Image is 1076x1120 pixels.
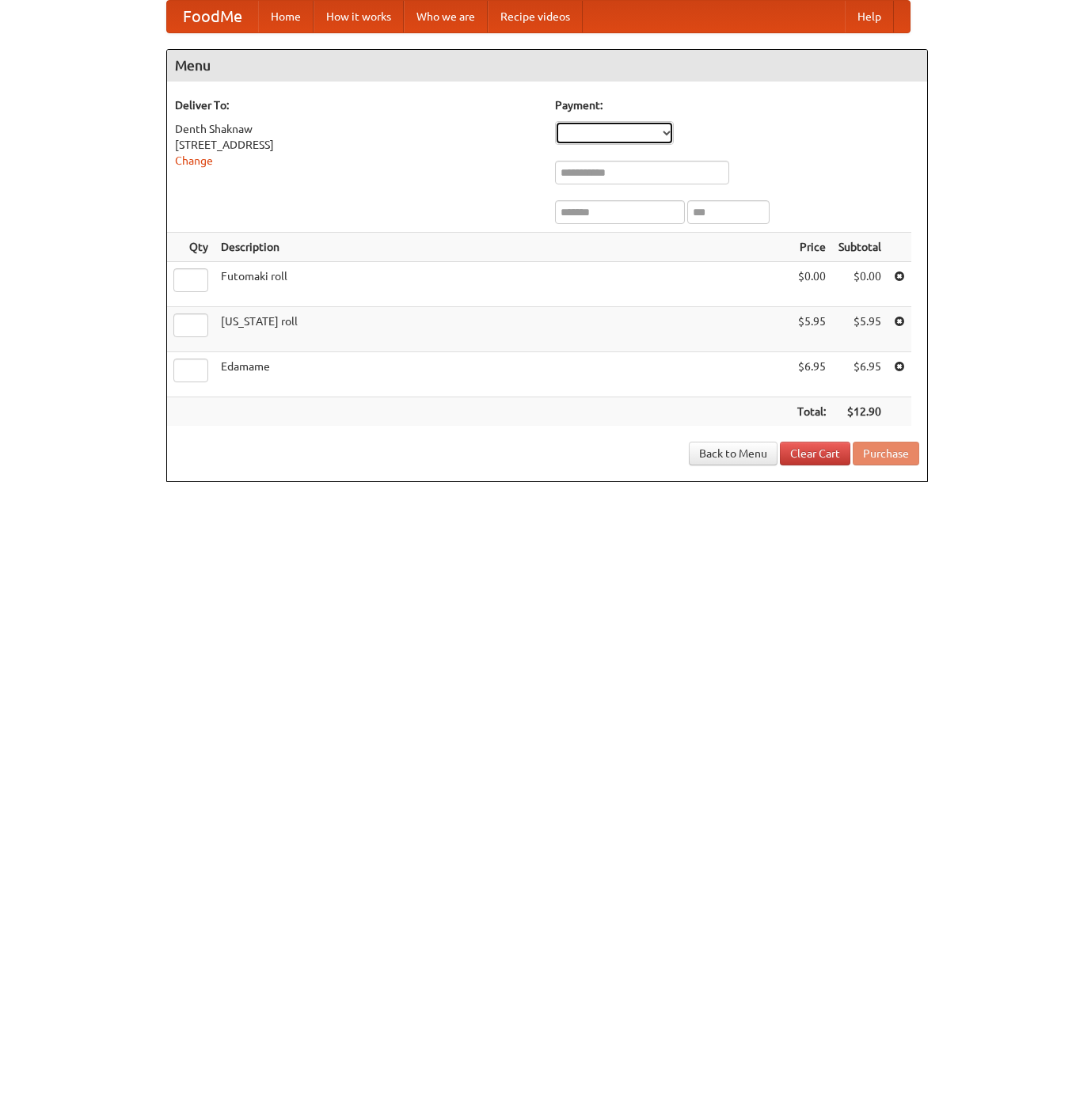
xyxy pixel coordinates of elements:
a: FoodMe [167,1,258,32]
h4: Menu [167,50,927,82]
td: $6.95 [832,352,888,397]
a: Recipe videos [488,1,583,32]
th: Total: [791,397,832,427]
button: Purchase [853,442,919,465]
a: How it works [314,1,404,32]
td: $0.00 [791,262,832,307]
a: Change [175,154,213,167]
a: Clear Cart [780,442,850,465]
th: Subtotal [832,233,888,262]
td: $0.00 [832,262,888,307]
a: Help [845,1,894,32]
th: Qty [167,233,215,262]
td: [US_STATE] roll [215,307,791,352]
td: Edamame [215,352,791,397]
a: Home [258,1,314,32]
th: $12.90 [832,397,888,427]
div: Denth Shaknaw [175,121,539,137]
a: Who we are [404,1,488,32]
h5: Deliver To: [175,97,539,113]
td: $6.95 [791,352,832,397]
h5: Payment: [555,97,919,113]
a: Back to Menu [689,442,778,465]
td: Futomaki roll [215,262,791,307]
td: $5.95 [791,307,832,352]
th: Description [215,233,791,262]
div: [STREET_ADDRESS] [175,137,539,153]
td: $5.95 [832,307,888,352]
th: Price [791,233,832,262]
